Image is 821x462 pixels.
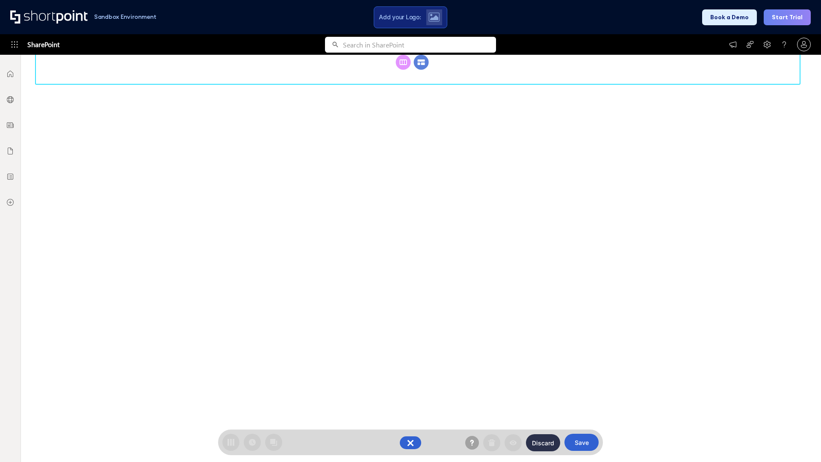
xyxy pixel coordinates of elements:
span: Add your Logo: [379,13,421,21]
button: Book a Demo [702,9,757,25]
span: SharePoint [27,34,59,55]
button: Discard [526,434,560,451]
input: Search in SharePoint [343,37,496,53]
iframe: Chat Widget [778,421,821,462]
button: Save [564,434,599,451]
button: Start Trial [764,9,811,25]
h1: Sandbox Environment [94,15,157,19]
img: Upload logo [428,12,440,22]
